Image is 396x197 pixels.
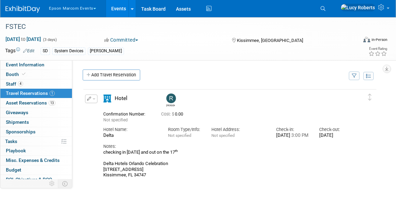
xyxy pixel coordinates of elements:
[166,103,175,107] div: Robert Deschenes
[6,119,29,125] span: Shipments
[6,167,21,173] span: Budget
[161,112,175,117] span: Cost: $
[168,133,191,138] span: Not specified
[102,36,141,43] button: Committed
[6,90,55,96] span: Travel Reservations
[175,149,178,153] sup: th
[319,127,352,133] div: Check-out:
[103,118,128,122] span: Not specified
[0,70,72,79] a: Booth
[20,36,27,42] span: to
[6,148,26,153] span: Playbook
[0,146,72,155] a: Playbook
[23,48,34,53] a: Edit
[165,94,177,107] div: Robert Deschenes
[0,127,72,136] a: Sponsorships
[58,179,72,188] td: Toggle Event Tabs
[161,112,186,117] span: 0.00
[49,100,55,106] span: 13
[6,129,35,134] span: Sponsorships
[6,100,55,106] span: Asset Reservations
[3,21,350,33] div: FSTEC
[52,47,85,55] div: System Devices
[41,47,50,55] div: SD
[363,37,370,42] img: Format-Inperson.png
[211,127,266,133] div: Hotel Address:
[6,6,40,13] img: ExhibitDay
[5,139,17,144] span: Tasks
[168,127,201,133] div: Room Type/Info:
[0,175,72,184] a: ROI, Objectives & ROO
[50,91,55,96] span: 1
[0,137,72,146] a: Tasks
[276,127,309,133] div: Check-in:
[6,157,60,163] span: Misc. Expenses & Credits
[0,98,72,108] a: Asset Reservations13
[368,47,387,51] div: Event Rating
[103,110,151,117] div: Confirmation Number:
[328,36,388,46] div: Event Format
[0,156,72,165] a: Misc. Expenses & Credits
[103,133,158,139] div: Delta
[83,69,140,80] a: Add Travel Reservation
[22,72,25,76] i: Booth reservation complete
[6,72,27,77] span: Booth
[18,81,23,86] span: 4
[0,118,72,127] a: Shipments
[6,62,44,67] span: Event Information
[46,179,58,188] td: Personalize Event Tab Strip
[341,4,375,11] img: Lucy Roberts
[103,95,111,102] i: Hotel
[103,150,352,178] div: checking in [DATE] and out on the 17 Delta Hotels Orlando Celebration [STREET_ADDRESS] Kissimmee,...
[368,94,372,101] i: Click and drag to move item
[103,143,352,150] div: Notes:
[0,60,72,69] a: Event Information
[352,74,357,78] i: Filter by Traveler
[0,108,72,117] a: Giveaways
[6,110,28,115] span: Giveaways
[0,165,72,175] a: Budget
[115,95,127,101] span: Hotel
[6,177,52,182] span: ROI, Objectives & ROO
[319,133,352,139] div: [DATE]
[290,133,309,138] span: 3:00 PM
[88,47,124,55] div: [PERSON_NAME]
[0,79,72,89] a: Staff4
[5,36,41,42] span: [DATE] [DATE]
[237,38,303,43] span: Kissimmee, [GEOGRAPHIC_DATA]
[6,81,23,87] span: Staff
[5,47,34,55] td: Tags
[0,89,72,98] a: Travel Reservations1
[103,127,158,133] div: Hotel Name:
[371,37,387,42] div: In-Person
[166,94,176,103] img: Robert Deschenes
[42,37,57,42] span: (3 days)
[276,133,309,139] div: [DATE]
[211,133,235,138] span: Not specified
